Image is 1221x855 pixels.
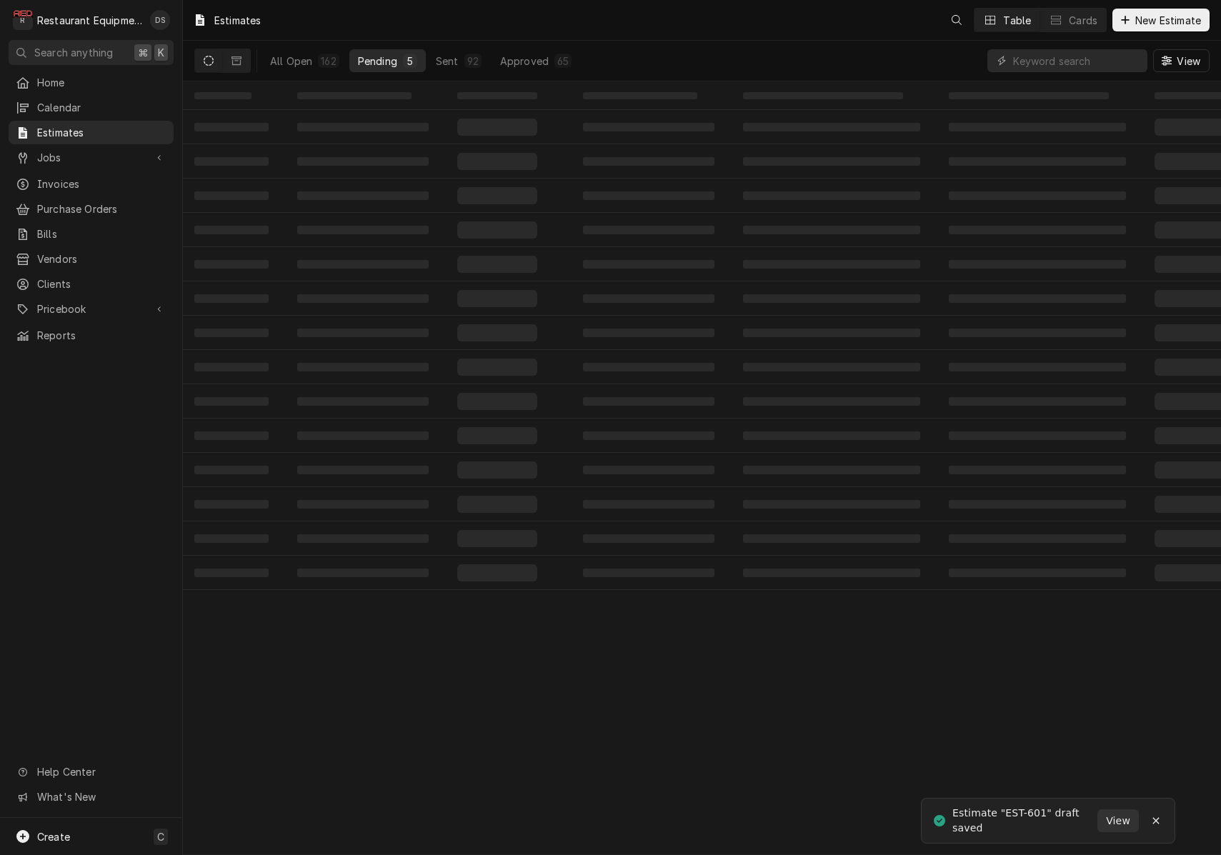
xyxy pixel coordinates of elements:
span: ‌ [949,157,1126,166]
span: ‌ [743,157,920,166]
span: ‌ [194,260,269,269]
span: ‌ [583,363,714,371]
div: Restaurant Equipment Diagnostics [37,13,142,28]
div: Cards [1069,13,1097,28]
button: View [1097,809,1139,832]
span: ‌ [457,324,537,341]
span: ‌ [194,226,269,234]
span: ‌ [949,92,1109,99]
span: ‌ [457,564,537,581]
span: ‌ [457,119,537,136]
div: All Open [270,54,312,69]
span: ‌ [743,466,920,474]
span: ‌ [297,363,429,371]
span: ‌ [194,500,269,509]
span: ‌ [194,329,269,337]
div: 65 [557,54,569,69]
span: ‌ [583,157,714,166]
a: Clients [9,272,174,296]
span: ‌ [194,92,251,99]
span: ‌ [297,397,429,406]
span: ‌ [949,466,1126,474]
span: ‌ [297,123,429,131]
span: ‌ [457,92,537,99]
span: ‌ [194,123,269,131]
span: ‌ [949,260,1126,269]
span: New Estimate [1132,13,1204,28]
span: ‌ [949,500,1126,509]
span: ‌ [194,569,269,577]
span: ‌ [949,534,1126,543]
div: Approved [500,54,549,69]
div: Estimate "EST-601" draft saved [952,806,1097,836]
a: Go to Pricebook [9,297,174,321]
a: Calendar [9,96,174,119]
span: ‌ [583,260,714,269]
span: ‌ [194,397,269,406]
span: ‌ [583,294,714,303]
span: ‌ [743,329,920,337]
span: ‌ [194,157,269,166]
span: ‌ [457,221,537,239]
span: ‌ [457,187,537,204]
span: ‌ [297,500,429,509]
span: ‌ [949,431,1126,440]
div: Table [1003,13,1031,28]
span: ‌ [297,191,429,200]
span: ‌ [743,260,920,269]
span: ‌ [194,534,269,543]
span: ‌ [297,534,429,543]
span: ‌ [583,92,697,99]
button: View [1153,49,1210,72]
span: ‌ [743,431,920,440]
span: Reports [37,328,166,343]
span: Purchase Orders [37,201,166,216]
span: ‌ [457,530,537,547]
span: ‌ [583,123,714,131]
span: ‌ [949,397,1126,406]
span: Pricebook [37,301,145,316]
span: ‌ [949,191,1126,200]
span: ‌ [583,569,714,577]
span: Invoices [37,176,166,191]
span: ‌ [743,294,920,303]
span: ‌ [949,226,1126,234]
span: C [157,829,164,844]
span: ‌ [194,431,269,440]
div: 5 [406,54,414,69]
span: Clients [37,276,166,291]
span: ‌ [457,290,537,307]
span: ‌ [949,569,1126,577]
span: ‌ [457,359,537,376]
span: Vendors [37,251,166,266]
span: ‌ [297,92,412,99]
span: ‌ [297,569,429,577]
span: View [1174,54,1203,69]
div: Restaurant Equipment Diagnostics's Avatar [13,10,33,30]
a: Reports [9,324,174,347]
span: Estimates [37,125,166,140]
span: ‌ [583,397,714,406]
span: ‌ [743,226,920,234]
div: R [13,10,33,30]
a: Vendors [9,247,174,271]
span: ‌ [457,153,537,170]
div: Pending [358,54,397,69]
div: 162 [321,54,336,69]
span: K [158,45,164,60]
span: ‌ [297,431,429,440]
span: What's New [37,789,165,804]
span: ‌ [297,466,429,474]
span: ‌ [297,329,429,337]
div: Derek Stewart's Avatar [150,10,170,30]
a: Go to Help Center [9,760,174,784]
span: ‌ [457,461,537,479]
span: ‌ [297,157,429,166]
button: Open search [945,9,968,31]
span: ‌ [194,191,269,200]
span: ‌ [743,500,920,509]
span: ‌ [743,363,920,371]
button: New Estimate [1112,9,1210,31]
span: ‌ [457,496,537,513]
span: Help Center [37,764,165,779]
